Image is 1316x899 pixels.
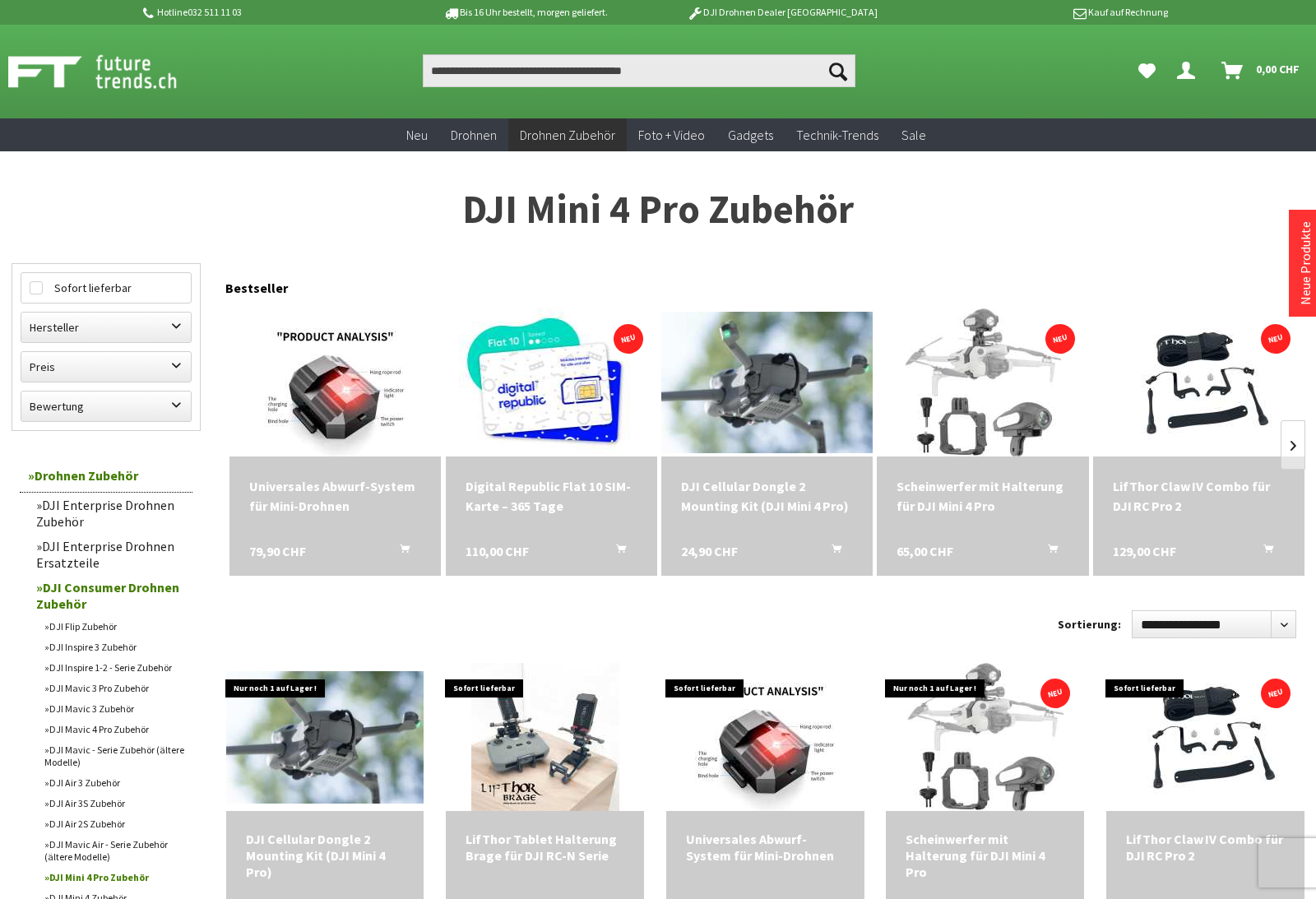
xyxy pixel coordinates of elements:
span: 65,00 CHF [897,541,953,561]
label: Hersteller [21,313,191,342]
div: DJI Cellular Dongle 2 Mounting Kit (DJI Mini 4 Pro) [681,476,853,516]
div: Scheinwerfer mit Halterung für DJI Mini 4 Pro [906,831,1064,880]
a: Drohnen Zubehör [20,459,192,493]
a: LifThor Claw IV Combo für DJI RC Pro 2 129,00 CHF In den Warenkorb [1113,476,1285,516]
img: LifThor Tablet Halterung Brage für DJI RC-N Serie [471,663,619,811]
span: 110,00 CHF [466,541,529,561]
a: DJI Mavic - Serie Zubehör (ältere Modelle) [36,739,192,772]
img: Digital Republic Flat 10 SIM-Karte – 365 Tage [446,308,657,456]
span: 24,90 CHF [681,541,738,561]
img: Shop Futuretrends - zur Startseite wechseln [8,51,213,92]
a: LifThor Claw IV Combo für DJI RC Pro 2 129,00 CHF In den Warenkorb [1126,831,1285,864]
a: Scheinwerfer mit Halterung für DJI Mini 4 Pro 65,00 CHF In den Warenkorb [897,476,1068,516]
a: Sale [890,118,938,152]
img: Universales Abwurf-System für Mini-Drohnen [695,663,836,811]
img: LifThor Claw IV Combo für DJI RC Pro 2 [1114,663,1296,811]
a: Gadgets [716,118,785,152]
a: DJI Enterprise Drohnen Ersatzteile [28,534,192,575]
a: Foto + Video [627,118,716,152]
a: DJI Mavic 3 Pro Zubehör [36,678,192,698]
a: Dein Konto [1170,54,1208,87]
img: Scheinwerfer mit Halterung für DJI Mini 4 Pro [907,663,1063,811]
button: In den Warenkorb [1244,541,1283,563]
a: DJI Cellular Dongle 2 Mounting Kit (DJI Mini 4 Pro) 24,90 CHF In den Warenkorb [246,831,405,880]
a: Neue Produkte [1297,221,1314,305]
a: Universales Abwurf-System für Mini-Drohnen 79,90 CHF In den Warenkorb [249,476,421,516]
span: Drohnen Zubehör [520,127,615,143]
button: In den Warenkorb [1028,541,1068,563]
div: LifThor Claw IV Combo für DJI RC Pro 2 [1126,831,1285,864]
div: Universales Abwurf-System für Mini-Drohnen [686,831,845,864]
a: DJI Inspire 3 Zubehör [36,637,192,657]
a: DJI Consumer Drohnen Zubehör [28,575,192,616]
a: Universales Abwurf-System für Mini-Drohnen 79,90 CHF In den Warenkorb [686,831,845,864]
span: 79,90 CHF [249,541,306,561]
button: In den Warenkorb [596,541,636,563]
a: Warenkorb [1215,54,1308,87]
img: Universales Abwurf-System für Mini-Drohnen [265,308,405,456]
a: Digital Republic Flat 10 SIM-Karte – 365 Tage 110,00 CHF In den Warenkorb [466,476,637,516]
a: DJI Cellular Dongle 2 Mounting Kit (DJI Mini 4 Pro) 24,90 CHF In den Warenkorb [681,476,853,516]
a: DJI Mini 4 Pro Zubehör [36,867,192,887]
a: DJI Enterprise Drohnen Zubehör [28,493,192,534]
span: Foto + Video [638,127,705,143]
a: DJI Air 3S Zubehör [36,793,192,813]
div: Bestseller [225,263,1304,304]
img: DJI Cellular Dongle 2 Mounting Kit (DJI Mini 4 Pro) [226,671,424,804]
p: Kauf auf Rechnung [911,2,1167,22]
a: DJI Flip Zubehör [36,616,192,637]
span: Neu [406,127,428,143]
img: LifThor Claw IV Combo für DJI RC Pro 2 [1108,308,1290,456]
a: DJI Inspire 1-2 - Serie Zubehör [36,657,192,678]
a: Scheinwerfer mit Halterung für DJI Mini 4 Pro 65,00 CHF In den Warenkorb [906,831,1064,880]
div: Scheinwerfer mit Halterung für DJI Mini 4 Pro [897,476,1068,516]
label: Sortierung: [1058,611,1121,637]
a: DJI Air 3 Zubehör [36,772,192,793]
a: Technik-Trends [785,118,890,152]
a: Drohnen Zubehör [508,118,627,152]
button: In den Warenkorb [380,541,419,563]
div: DJI Cellular Dongle 2 Mounting Kit (DJI Mini 4 Pro) [246,831,405,880]
span: Sale [901,127,926,143]
div: LifThor Claw IV Combo für DJI RC Pro 2 [1113,476,1285,516]
a: 032 511 11 03 [188,6,242,18]
a: DJI Air 2S Zubehör [36,813,192,834]
span: Technik-Trends [796,127,878,143]
label: Sofort lieferbar [21,273,191,303]
div: LifThor Tablet Halterung Brage für DJI RC-N Serie [466,831,624,864]
a: DJI Mavic 3 Zubehör [36,698,192,719]
span: Gadgets [728,127,773,143]
p: Bis 16 Uhr bestellt, morgen geliefert. [396,2,653,22]
h1: DJI Mini 4 Pro Zubehör [12,189,1304,230]
span: Drohnen [451,127,497,143]
p: DJI Drohnen Dealer [GEOGRAPHIC_DATA] [654,2,911,22]
span: 0,00 CHF [1256,56,1300,82]
a: Meine Favoriten [1130,54,1164,87]
button: Suchen [821,54,855,87]
label: Preis [21,352,191,382]
a: Drohnen [439,118,508,152]
input: Produkt, Marke, Kategorie, EAN, Artikelnummer… [423,54,855,87]
span: 129,00 CHF [1113,541,1176,561]
div: Digital Republic Flat 10 SIM-Karte – 365 Tage [466,476,637,516]
div: Universales Abwurf-System für Mini-Drohnen [249,476,421,516]
img: DJI Cellular Dongle 2 Mounting Kit (DJI Mini 4 Pro) [661,312,873,452]
a: DJI Mavic Air - Serie Zubehör (ältere Modelle) [36,834,192,867]
a: Neu [395,118,439,152]
p: Hotline [140,2,396,22]
label: Bewertung [21,392,191,421]
button: In den Warenkorb [812,541,851,563]
img: Scheinwerfer mit Halterung für DJI Mini 4 Pro [905,308,1061,456]
a: DJI Mavic 4 Pro Zubehör [36,719,192,739]
a: LifThor Tablet Halterung Brage für DJI RC-N Serie 139,00 CHF In den Warenkorb [466,831,624,864]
